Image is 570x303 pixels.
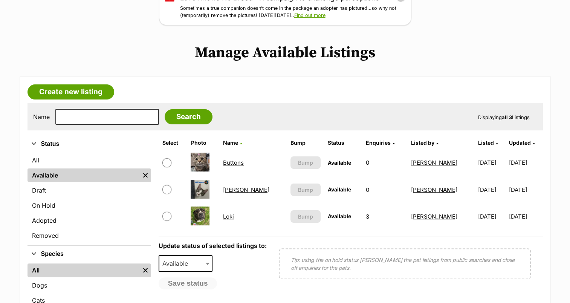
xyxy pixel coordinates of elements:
[298,159,313,167] span: Bump
[475,150,508,176] td: [DATE]
[28,263,140,277] a: All
[509,204,542,230] td: [DATE]
[28,152,151,245] div: Status
[140,263,151,277] a: Remove filter
[28,279,151,292] a: Dogs
[28,249,151,259] button: Species
[223,186,269,193] a: [PERSON_NAME]
[140,168,151,182] a: Remove filter
[33,113,50,120] label: Name
[411,139,439,146] a: Listed by
[509,139,535,146] a: Updated
[365,139,394,146] a: Enquiries
[159,277,217,289] button: Save status
[509,150,542,176] td: [DATE]
[28,84,114,99] a: Create new listing
[327,159,351,166] span: Available
[327,213,351,219] span: Available
[159,255,213,272] span: Available
[478,139,498,146] a: Listed
[509,177,542,203] td: [DATE]
[478,114,530,120] span: Displaying Listings
[411,213,457,220] a: [PERSON_NAME]
[223,139,238,146] span: Name
[223,139,242,146] a: Name
[290,156,321,169] button: Bump
[28,199,151,212] a: On Hold
[362,177,407,203] td: 0
[28,139,151,149] button: Status
[327,186,351,193] span: Available
[290,210,321,223] button: Bump
[223,213,234,220] a: Loki
[509,139,531,146] span: Updated
[159,242,267,249] label: Update status of selected listings to:
[223,159,244,166] a: Buttons
[362,204,407,230] td: 3
[28,168,140,182] a: Available
[28,229,151,242] a: Removed
[159,137,187,149] th: Select
[298,213,313,220] span: Bump
[165,109,212,124] input: Search
[287,137,324,149] th: Bump
[188,137,219,149] th: Photo
[502,114,512,120] strong: all 3
[294,12,325,18] a: Find out more
[290,184,321,196] button: Bump
[475,204,508,230] td: [DATE]
[478,139,494,146] span: Listed
[411,159,457,166] a: [PERSON_NAME]
[324,137,362,149] th: Status
[291,256,519,272] p: Tip: using the on hold status [PERSON_NAME] the pet listings from public searches and close off e...
[411,139,434,146] span: Listed by
[362,150,407,176] td: 0
[475,177,508,203] td: [DATE]
[159,258,196,269] span: Available
[298,186,313,194] span: Bump
[365,139,390,146] span: translation missing: en.admin.listings.index.attributes.enquiries
[28,184,151,197] a: Draft
[28,153,151,167] a: All
[28,214,151,227] a: Adopted
[180,5,405,19] p: Sometimes a true companion doesn’t come in the package an adopter has pictured…so why not (tempor...
[411,186,457,193] a: [PERSON_NAME]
